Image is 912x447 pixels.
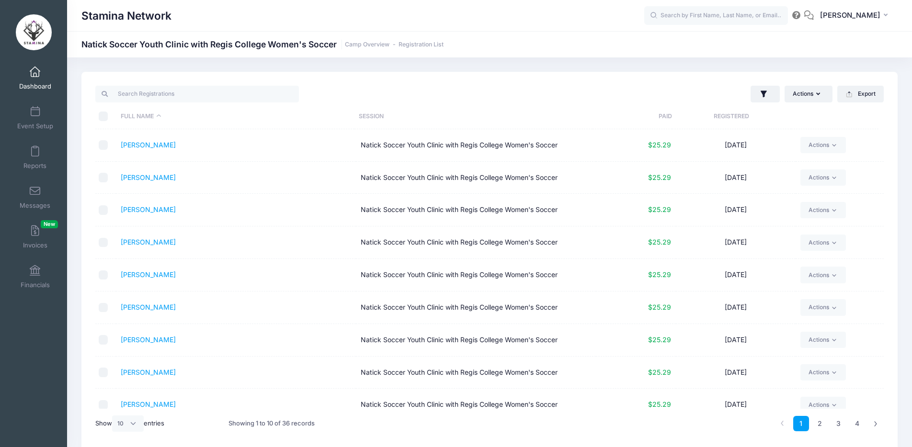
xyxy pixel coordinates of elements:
span: [PERSON_NAME] [820,10,880,21]
td: Natick Soccer Youth Clinic with Regis College Women's Soccer [356,357,596,389]
td: Natick Soccer Youth Clinic with Regis College Women's Soccer [356,291,596,324]
a: [PERSON_NAME] [121,205,176,213]
h1: Natick Soccer Youth Clinic with Regis College Women's Soccer [81,39,444,49]
a: 1 [793,416,809,432]
button: Export [837,86,884,102]
a: Messages [12,180,58,214]
td: [DATE] [676,291,796,324]
a: Actions [800,169,846,186]
span: Messages [20,201,50,210]
td: Natick Soccer Youth Clinic with Regis College Women's Soccer [356,259,596,291]
img: Stamina Network [16,14,52,50]
input: Search by First Name, Last Name, or Email... [644,6,788,25]
a: Actions [800,235,846,251]
a: [PERSON_NAME] [121,173,176,181]
span: $25.29 [648,303,671,311]
span: $25.29 [648,238,671,246]
a: 2 [812,416,828,432]
span: $25.29 [648,141,671,149]
button: Actions [785,86,832,102]
a: Actions [800,332,846,348]
td: [DATE] [676,162,796,194]
a: Actions [800,299,846,315]
a: [PERSON_NAME] [121,270,176,279]
th: Session: activate to sort column ascending [354,104,593,129]
a: [PERSON_NAME] [121,368,176,376]
a: Dashboard [12,61,58,95]
td: Natick Soccer Youth Clinic with Regis College Women's Soccer [356,226,596,259]
td: [DATE] [676,259,796,291]
span: $25.29 [648,335,671,344]
span: Financials [21,281,50,289]
td: Natick Soccer Youth Clinic with Regis College Women's Soccer [356,194,596,226]
a: Actions [800,202,846,218]
td: Natick Soccer Youth Clinic with Regis College Women's Soccer [356,162,596,194]
a: [PERSON_NAME] [121,141,176,149]
a: Registration List [399,41,444,48]
td: Natick Soccer Youth Clinic with Regis College Women's Soccer [356,389,596,421]
a: Financials [12,260,58,293]
td: [DATE] [676,226,796,259]
a: [PERSON_NAME] [121,400,176,408]
div: Showing 1 to 10 of 36 records [228,413,315,435]
a: Camp Overview [345,41,389,48]
td: [DATE] [676,194,796,226]
th: Paid: activate to sort column ascending [593,104,672,129]
label: Show entries [95,415,164,432]
td: [DATE] [676,324,796,357]
span: $25.29 [648,368,671,376]
a: 3 [831,416,846,432]
a: [PERSON_NAME] [121,238,176,246]
td: [DATE] [676,129,796,162]
a: Actions [800,397,846,413]
span: $25.29 [648,173,671,181]
a: [PERSON_NAME] [121,303,176,311]
span: Dashboard [19,82,51,90]
a: Actions [800,267,846,283]
th: Full Name: activate to sort column descending [116,104,354,129]
select: Showentries [112,415,144,432]
input: Search Registrations [95,86,299,102]
a: Actions [800,364,846,380]
td: Natick Soccer Youth Clinic with Regis College Women's Soccer [356,324,596,357]
a: Event Setup [12,101,58,134]
span: $25.29 [648,400,671,408]
td: Natick Soccer Youth Clinic with Regis College Women's Soccer [356,129,596,162]
a: [PERSON_NAME] [121,335,176,344]
span: Event Setup [17,122,53,130]
h1: Stamina Network [81,5,171,27]
span: Reports [23,162,46,170]
span: Invoices [23,241,47,249]
td: [DATE] [676,357,796,389]
th: Registered: activate to sort column ascending [672,104,791,129]
td: [DATE] [676,389,796,421]
a: InvoicesNew [12,220,58,254]
button: [PERSON_NAME] [814,5,898,27]
a: Actions [800,137,846,153]
span: New [41,220,58,228]
span: $25.29 [648,270,671,279]
a: 4 [849,416,865,432]
a: Reports [12,141,58,174]
span: $25.29 [648,205,671,213]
